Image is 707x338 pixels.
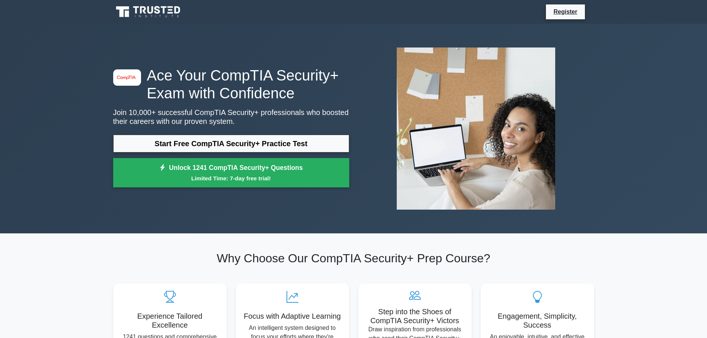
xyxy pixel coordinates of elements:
small: Limited Time: 7-day free trial! [122,174,340,183]
h5: Engagement, Simplicity, Success [487,312,588,329]
h2: Why Choose Our CompTIA Security+ Prep Course? [113,251,594,265]
a: Unlock 1241 CompTIA Security+ QuestionsLimited Time: 7-day free trial! [113,158,349,188]
a: Start Free CompTIA Security+ Practice Test [113,135,349,152]
a: Register [549,7,582,16]
p: Join 10,000+ successful CompTIA Security+ professionals who boosted their careers with our proven... [113,108,349,126]
h5: Experience Tailored Excellence [119,312,221,329]
h5: Focus with Adaptive Learning [242,312,343,321]
h1: Ace Your CompTIA Security+ Exam with Confidence [113,66,349,102]
h5: Step into the Shoes of CompTIA Security+ Victors [364,307,466,325]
